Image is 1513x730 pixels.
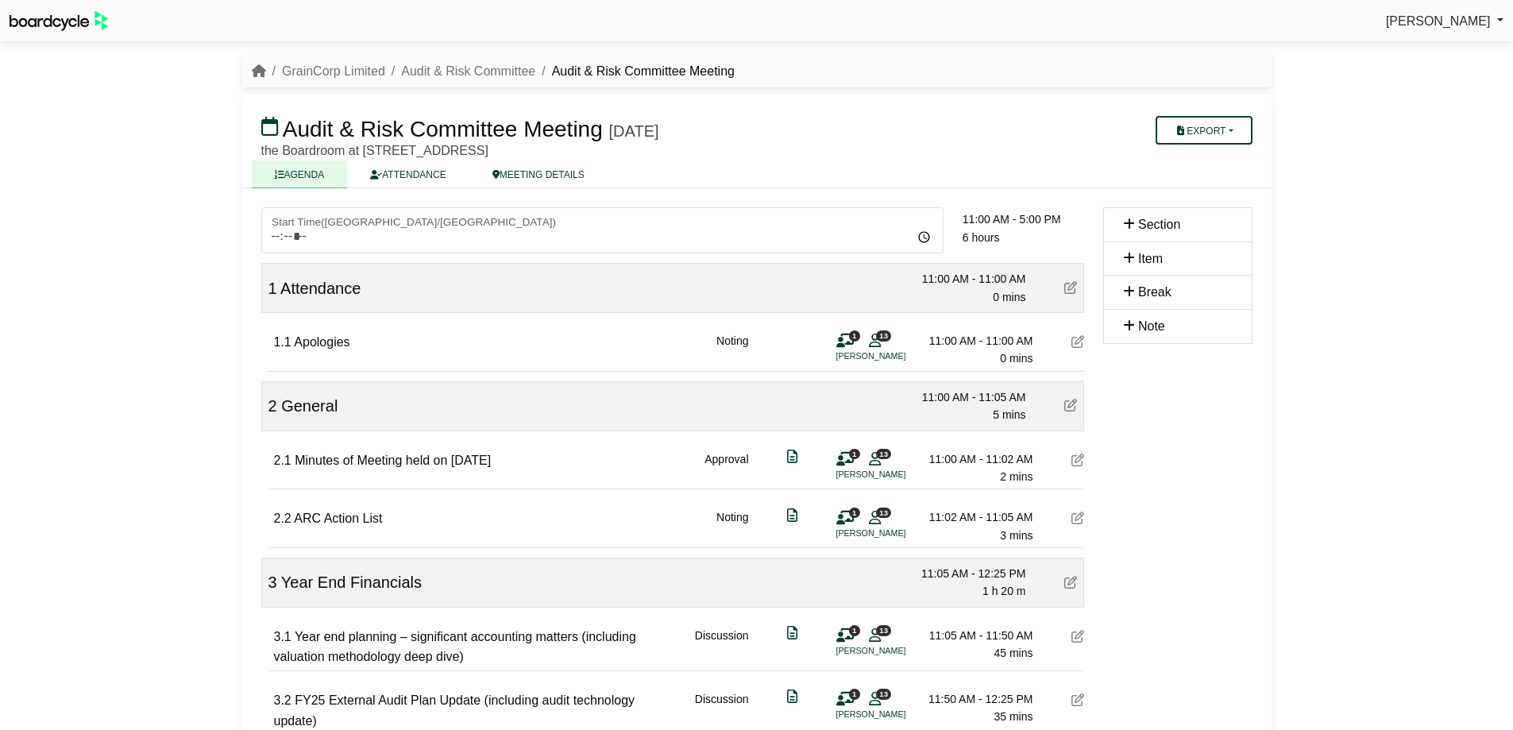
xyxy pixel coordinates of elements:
[294,335,349,349] span: Apologies
[963,211,1084,228] div: 11:00 AM - 5:00 PM
[836,708,955,721] li: [PERSON_NAME]
[695,627,749,667] div: Discussion
[716,332,748,368] div: Noting
[915,565,1026,582] div: 11:05 AM - 12:25 PM
[1138,218,1180,231] span: Section
[963,231,1000,244] span: 6 hours
[876,508,891,518] span: 13
[836,350,955,363] li: [PERSON_NAME]
[252,160,348,188] a: AGENDA
[876,449,891,459] span: 13
[876,625,891,635] span: 13
[1386,14,1491,28] span: [PERSON_NAME]
[252,61,735,82] nav: breadcrumb
[1138,319,1165,333] span: Note
[982,585,1025,597] span: 1 h 20 m
[261,144,488,157] span: the Boardroom at [STREET_ADDRESS]
[836,468,955,481] li: [PERSON_NAME]
[268,574,277,591] span: 3
[922,508,1033,526] div: 11:02 AM - 11:05 AM
[274,454,291,467] span: 2.1
[836,644,955,658] li: [PERSON_NAME]
[274,693,291,707] span: 3.2
[922,450,1033,468] div: 11:00 AM - 11:02 AM
[268,397,277,415] span: 2
[922,690,1033,708] div: 11:50 AM - 12:25 PM
[836,527,955,540] li: [PERSON_NAME]
[922,627,1033,644] div: 11:05 AM - 11:50 AM
[282,64,385,78] a: GrainCorp Limited
[993,408,1025,421] span: 5 mins
[993,291,1025,303] span: 0 mins
[876,330,891,341] span: 13
[535,61,735,82] li: Audit & Risk Committee Meeting
[922,332,1033,350] div: 11:00 AM - 11:00 AM
[915,388,1026,406] div: 11:00 AM - 11:05 AM
[469,160,608,188] a: MEETING DETAILS
[1000,529,1032,542] span: 3 mins
[849,689,860,699] span: 1
[876,689,891,699] span: 13
[281,574,422,591] span: Year End Financials
[849,625,860,635] span: 1
[1000,470,1032,483] span: 2 mins
[294,512,382,525] span: ARC Action List
[274,512,291,525] span: 2.2
[716,508,748,544] div: Noting
[347,160,469,188] a: ATTENDANCE
[1156,116,1252,145] button: Export
[401,64,535,78] a: Audit & Risk Committee
[10,11,108,31] img: BoardcycleBlackGreen-aaafeed430059cb809a45853b8cf6d952af9d84e6e89e1f1685b34bfd5cb7d64.svg
[295,454,491,467] span: Minutes of Meeting held on [DATE]
[915,270,1026,288] div: 11:00 AM - 11:00 AM
[849,449,860,459] span: 1
[849,508,860,518] span: 1
[274,693,635,728] span: FY25 External Audit Plan Update (including audit technology update)
[994,710,1032,723] span: 35 mins
[274,630,291,643] span: 3.1
[281,397,338,415] span: General
[274,630,636,664] span: Year end planning – significant accounting matters (including valuation methodology deep dive)
[280,280,361,297] span: Attendance
[274,335,291,349] span: 1.1
[1386,11,1503,32] a: [PERSON_NAME]
[1138,285,1171,299] span: Break
[609,122,659,141] div: [DATE]
[283,117,603,141] span: Audit & Risk Committee Meeting
[268,280,277,297] span: 1
[849,330,860,341] span: 1
[1000,352,1032,365] span: 0 mins
[994,647,1032,659] span: 45 mins
[704,450,748,486] div: Approval
[1138,252,1163,265] span: Item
